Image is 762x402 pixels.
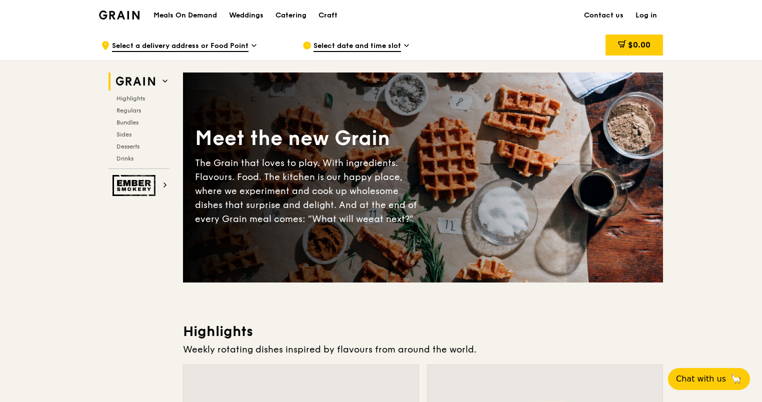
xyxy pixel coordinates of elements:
[116,119,138,126] span: Bundles
[312,0,343,30] a: Craft
[318,0,337,30] div: Craft
[269,0,312,30] a: Catering
[116,95,145,102] span: Highlights
[153,10,217,20] h1: Meals On Demand
[730,373,742,385] span: 🦙
[112,72,158,90] img: Grain web logo
[116,107,141,114] span: Regulars
[195,125,423,152] div: Meet the new Grain
[116,131,131,138] span: Sides
[313,41,401,52] span: Select date and time slot
[195,156,423,226] div: The Grain that loves to play. With ingredients. Flavours. Food. The kitchen is our happy place, w...
[629,0,663,30] a: Log in
[112,175,158,196] img: Ember Smokery web logo
[112,41,248,52] span: Select a delivery address or Food Point
[99,10,139,19] img: Grain
[116,143,139,150] span: Desserts
[628,40,650,49] span: $0.00
[668,368,750,390] button: Chat with us🦙
[183,342,663,356] div: Weekly rotating dishes inspired by flavours from around the world.
[229,0,263,30] div: Weddings
[275,0,306,30] div: Catering
[223,0,269,30] a: Weddings
[676,373,726,385] span: Chat with us
[116,155,133,162] span: Drinks
[368,213,413,224] span: eat next?”
[578,0,629,30] a: Contact us
[183,322,663,340] h3: Highlights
